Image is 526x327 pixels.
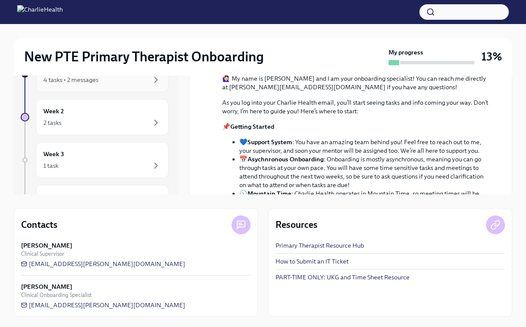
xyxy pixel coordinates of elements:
div: 1 task [43,161,58,170]
div: 4 tasks • 2 messages [43,76,98,84]
span: Clinical Onboarding Specialist [21,291,92,299]
h2: New PTE Primary Therapist Onboarding [24,48,264,65]
img: CharlieHealth [17,5,63,19]
h6: Week 4 [43,192,64,202]
strong: Asychnronous Onboarding [248,155,324,163]
strong: Support System [248,138,292,146]
h4: Contacts [21,218,58,231]
h6: Week 3 [43,149,64,159]
h4: Resources [275,218,318,231]
a: [EMAIL_ADDRESS][PERSON_NAME][DOMAIN_NAME] [21,260,185,268]
strong: [PERSON_NAME] [21,282,72,291]
a: Week 4 [21,185,168,221]
h3: 13% [481,49,502,64]
a: Primary Therapist Resource Hub [275,241,364,250]
li: 🕥 : Charlie Health operates in Mountain Time, so meeting times will be listed accordingly. You ca... [239,189,491,241]
span: Clinical Supervisor [21,250,64,258]
li: 💙 : You have an amazing team behind you! Feel free to reach out to me, your supervisor, and soon ... [239,138,491,155]
a: Week 31 task [21,142,168,178]
a: [EMAIL_ADDRESS][PERSON_NAME][DOMAIN_NAME] [21,301,185,309]
a: How to Submit an IT Ticket [275,257,349,266]
a: Week 22 tasks [21,99,168,135]
div: 2 tasks [43,118,61,127]
a: PART-TIME ONLY: UKG and Time Sheet Resource [275,273,410,282]
strong: [PERSON_NAME] [21,241,72,250]
p: As you log into your Charlie Health email, you’ll start seeing tasks and info coming your way. Do... [222,98,491,115]
li: 📅 : Onboarding is mostly asynchronous, meaning you can go through tasks at your own pace. You wil... [239,155,491,189]
strong: Getting Started [230,123,274,130]
strong: Mountain Time [248,190,291,197]
strong: My progress [388,48,423,57]
h6: Week 2 [43,106,64,116]
p: 🙋🏻‍♀️ My name is [PERSON_NAME] and I am your onboarding specialist! You can reach me directly at ... [222,74,491,91]
p: 📌 [222,122,491,131]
